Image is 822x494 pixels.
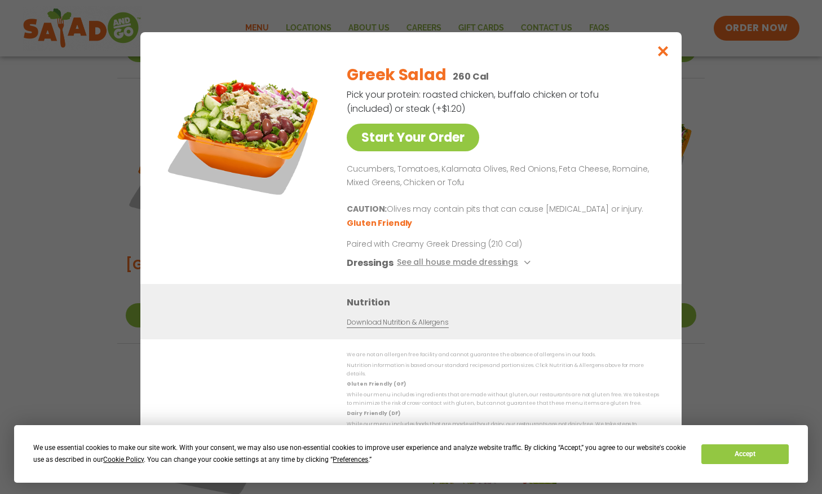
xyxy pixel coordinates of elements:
[347,203,655,217] p: Olives may contain pits that can cause [MEDICAL_DATA] or injury.
[14,425,808,483] div: Cookie Consent Prompt
[347,391,659,408] p: While our menu includes ingredients that are made without gluten, our restaurants are not gluten ...
[453,69,489,84] p: 260 Cal
[103,456,144,464] span: Cookie Policy
[166,55,324,213] img: Featured product photo for Greek Salad
[347,256,394,270] h3: Dressings
[645,32,682,70] button: Close modal
[347,296,665,310] h3: Nutrition
[347,88,600,116] p: Pick your protein: roasted chicken, buffalo chicken or tofu (included) or steak (+$1.20)
[33,442,688,466] div: We use essential cookies to make our site work. With your consent, we may also use non-essential ...
[347,63,446,87] h2: Greek Salad
[347,163,655,190] p: Cucumbers, Tomatoes, Kalamata Olives, Red Onions, Feta Cheese, Romaine, Mixed Greens, Chicken or ...
[347,410,400,417] strong: Dairy Friendly (DF)
[347,218,414,230] li: Gluten Friendly
[347,318,448,329] a: Download Nutrition & Allergens
[333,456,368,464] span: Preferences
[701,444,788,464] button: Accept
[397,256,534,270] button: See all house made dressings
[347,351,659,360] p: We are not an allergen free facility and cannot guarantee the absence of allergens in our foods.
[347,239,555,251] p: Paired with Creamy Greek Dressing (210 Cal)
[347,124,479,151] a: Start Your Order
[347,381,405,388] strong: Gluten Friendly (GF)
[347,420,659,438] p: While our menu includes foods that are made without dairy, our restaurants are not dairy free. We...
[347,204,387,215] b: CAUTION:
[347,361,659,379] p: Nutrition information is based on our standard recipes and portion sizes. Click Nutrition & Aller...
